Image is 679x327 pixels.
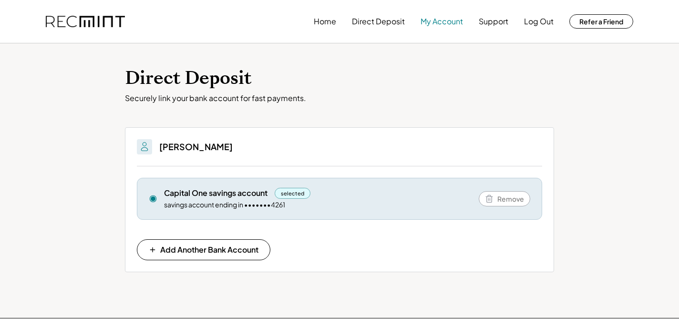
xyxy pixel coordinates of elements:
[524,12,554,31] button: Log Out
[479,12,508,31] button: Support
[164,200,285,210] div: savings account ending in •••••••4261
[125,67,554,90] h1: Direct Deposit
[164,188,267,198] div: Capital One savings account
[421,12,463,31] button: My Account
[314,12,336,31] button: Home
[46,16,125,28] img: recmint-logotype%403x.png
[479,191,530,206] button: Remove
[275,188,310,199] div: selected
[137,239,270,260] button: Add Another Bank Account
[139,141,150,153] img: People.svg
[160,246,258,254] span: Add Another Bank Account
[569,14,633,29] button: Refer a Friend
[125,93,554,103] div: Securely link your bank account for fast payments.
[497,195,524,202] span: Remove
[352,12,405,31] button: Direct Deposit
[159,141,233,152] h3: [PERSON_NAME]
